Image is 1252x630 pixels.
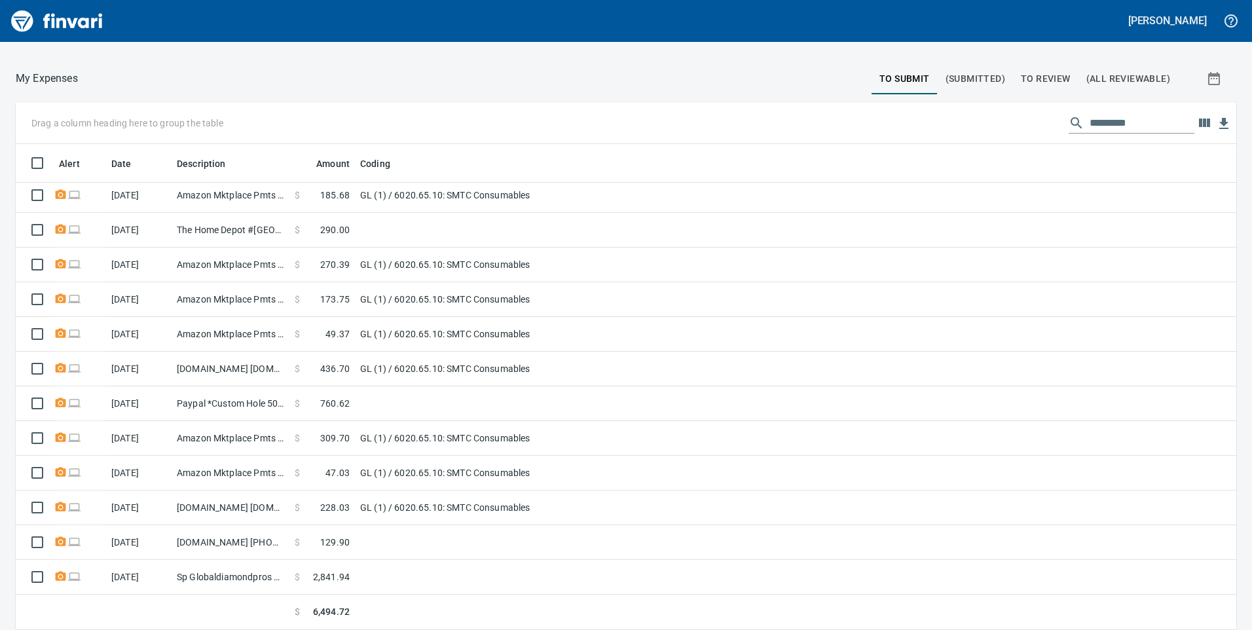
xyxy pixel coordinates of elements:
[106,317,172,352] td: [DATE]
[313,605,350,619] span: 6,494.72
[1128,14,1207,28] h5: [PERSON_NAME]
[320,432,350,445] span: 309.70
[106,282,172,317] td: [DATE]
[67,503,81,511] span: Online transaction
[111,156,149,172] span: Date
[313,570,350,584] span: 2,841.94
[295,362,300,375] span: $
[172,317,289,352] td: Amazon Mktplace Pmts [DOMAIN_NAME][URL] WA
[355,491,682,525] td: GL (1) / 6020.65.10: SMTC Consumables
[177,156,243,172] span: Description
[355,352,682,386] td: GL (1) / 6020.65.10: SMTC Consumables
[67,329,81,338] span: Online transaction
[355,178,682,213] td: GL (1) / 6020.65.10: SMTC Consumables
[1194,113,1214,133] button: Choose columns to display
[54,434,67,442] span: Receipt Required
[54,503,67,511] span: Receipt Required
[295,501,300,514] span: $
[172,456,289,491] td: Amazon Mktplace Pmts [DOMAIN_NAME][URL] WA
[1125,10,1210,31] button: [PERSON_NAME]
[320,293,350,306] span: 173.75
[295,536,300,549] span: $
[177,156,226,172] span: Description
[67,295,81,303] span: Online transaction
[295,293,300,306] span: $
[946,71,1005,87] span: (Submitted)
[172,525,289,560] td: [DOMAIN_NAME] [PHONE_NUMBER] [GEOGRAPHIC_DATA]
[1021,71,1071,87] span: To Review
[1086,71,1170,87] span: (All Reviewable)
[54,191,67,199] span: Receipt Required
[320,362,350,375] span: 436.70
[106,352,172,386] td: [DATE]
[295,570,300,584] span: $
[172,386,289,421] td: Paypal *Custom Hole 5038736101 OR
[106,525,172,560] td: [DATE]
[54,572,67,581] span: Receipt Required
[106,491,172,525] td: [DATE]
[67,538,81,546] span: Online transaction
[320,397,350,410] span: 760.62
[172,560,289,595] td: Sp Globaldiamondpros Wood Dale [GEOGRAPHIC_DATA]
[67,434,81,442] span: Online transaction
[106,386,172,421] td: [DATE]
[295,327,300,341] span: $
[67,260,81,269] span: Online transaction
[54,364,67,373] span: Receipt Required
[59,156,97,172] span: Alert
[355,317,682,352] td: GL (1) / 6020.65.10: SMTC Consumables
[320,536,350,549] span: 129.90
[67,364,81,373] span: Online transaction
[172,282,289,317] td: Amazon Mktplace Pmts [DOMAIN_NAME][URL] WA
[106,560,172,595] td: [DATE]
[67,468,81,477] span: Online transaction
[54,399,67,407] span: Receipt Required
[106,421,172,456] td: [DATE]
[172,491,289,525] td: [DOMAIN_NAME] [DOMAIN_NAME][URL] WA
[111,156,132,172] span: Date
[172,248,289,282] td: Amazon Mktplace Pmts [DOMAIN_NAME][URL] WA
[1214,114,1234,134] button: Download Table
[54,538,67,546] span: Receipt Required
[325,327,350,341] span: 49.37
[295,432,300,445] span: $
[54,225,67,234] span: Receipt Required
[295,397,300,410] span: $
[295,189,300,202] span: $
[16,71,78,86] nav: breadcrumb
[360,156,407,172] span: Coding
[67,225,81,234] span: Online transaction
[320,189,350,202] span: 185.68
[54,468,67,477] span: Receipt Required
[879,71,930,87] span: To Submit
[320,501,350,514] span: 228.03
[325,466,350,479] span: 47.03
[54,260,67,269] span: Receipt Required
[106,178,172,213] td: [DATE]
[316,156,350,172] span: Amount
[172,213,289,248] td: The Home Depot #[GEOGRAPHIC_DATA]
[1194,63,1236,94] button: Show transactions within a particular date range
[67,572,81,581] span: Online transaction
[295,466,300,479] span: $
[54,329,67,338] span: Receipt Required
[59,156,80,172] span: Alert
[355,248,682,282] td: GL (1) / 6020.65.10: SMTC Consumables
[355,456,682,491] td: GL (1) / 6020.65.10: SMTC Consumables
[106,456,172,491] td: [DATE]
[355,282,682,317] td: GL (1) / 6020.65.10: SMTC Consumables
[106,213,172,248] td: [DATE]
[295,223,300,236] span: $
[106,248,172,282] td: [DATE]
[299,156,350,172] span: Amount
[67,399,81,407] span: Online transaction
[54,295,67,303] span: Receipt Required
[172,352,289,386] td: [DOMAIN_NAME] [DOMAIN_NAME][URL] WA
[295,258,300,271] span: $
[355,421,682,456] td: GL (1) / 6020.65.10: SMTC Consumables
[8,5,106,37] img: Finvari
[360,156,390,172] span: Coding
[31,117,223,130] p: Drag a column heading here to group the table
[172,178,289,213] td: Amazon Mktplace Pmts [DOMAIN_NAME][URL] WA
